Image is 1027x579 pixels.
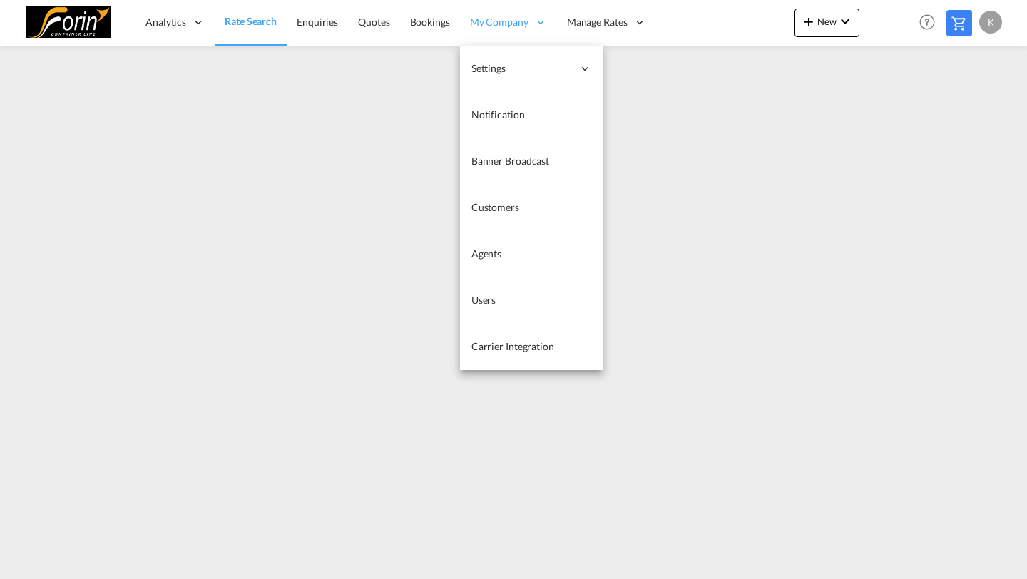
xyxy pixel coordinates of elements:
a: Users [460,277,603,324]
img: 8bd67a505d5b11f09bbedfe49e11c760.png [21,6,118,39]
a: Notification [460,92,603,138]
div: Help [915,10,946,36]
span: Bookings [410,16,450,28]
span: Analytics [145,15,186,29]
span: Agents [471,247,501,260]
a: Banner Broadcast [460,138,603,185]
span: New [800,16,854,27]
span: Rate Search [225,15,277,27]
span: Users [471,294,496,306]
div: K [979,11,1002,34]
button: icon-plus 400-fgNewicon-chevron-down [794,9,859,37]
a: Customers [460,185,603,231]
span: Customers [471,201,519,213]
a: Agents [460,231,603,277]
md-icon: icon-chevron-down [837,13,854,30]
span: Help [915,10,939,34]
span: Quotes [358,16,389,28]
span: Notification [471,108,525,121]
div: Settings [460,46,603,92]
span: Manage Rates [567,15,628,29]
a: Carrier Integration [460,324,603,370]
span: Banner Broadcast [471,155,549,167]
span: Enquiries [297,16,338,28]
span: Carrier Integration [471,340,554,352]
span: Settings [471,61,573,76]
md-icon: icon-plus 400-fg [800,13,817,30]
span: My Company [470,15,528,29]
